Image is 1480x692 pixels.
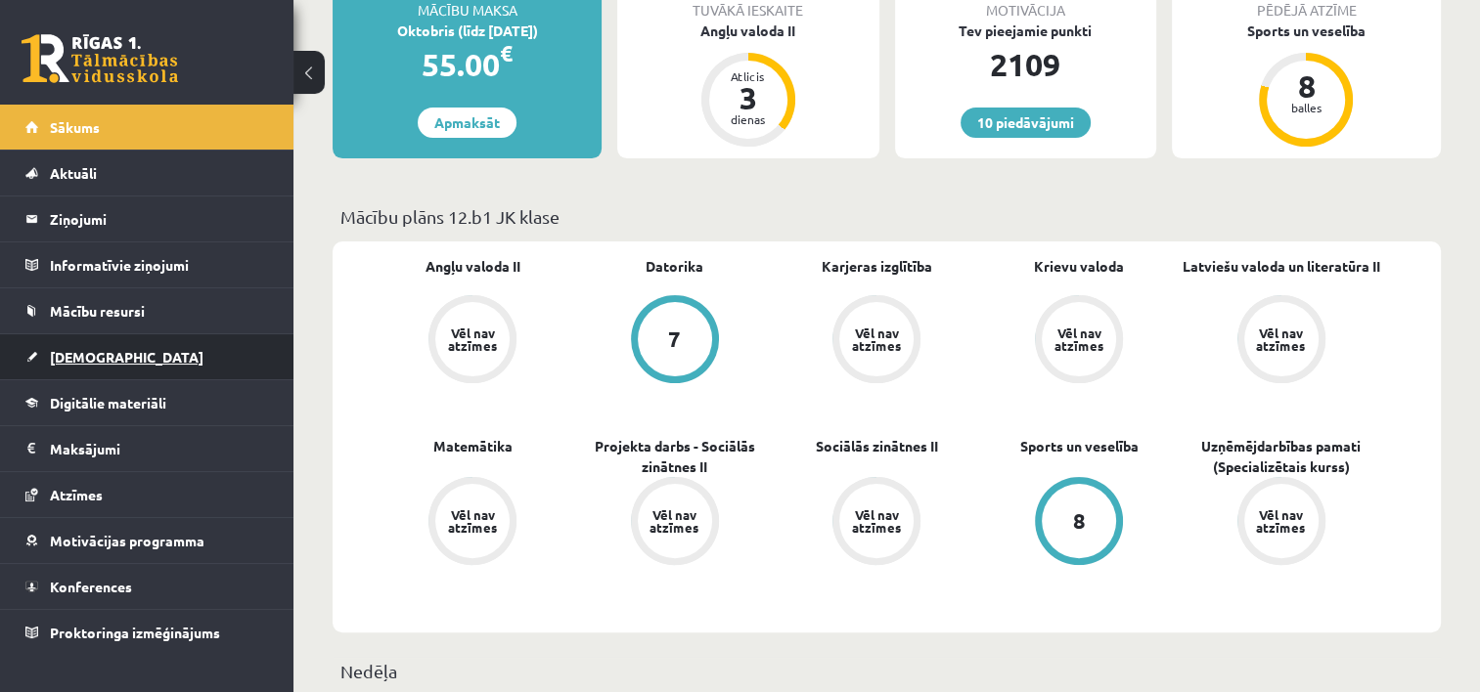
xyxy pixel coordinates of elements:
div: 3 [719,82,778,113]
legend: Maksājumi [50,426,269,471]
div: Sports un veselība [1172,21,1441,41]
a: Sociālās zinātnes II [816,436,938,456]
a: Angļu valoda II Atlicis 3 dienas [617,21,878,150]
a: Vēl nav atzīmes [372,295,574,387]
a: Vēl nav atzīmes [776,295,978,387]
div: dienas [719,113,778,125]
a: Digitālie materiāli [25,380,269,425]
a: Latviešu valoda un literatūra II [1183,256,1380,277]
a: Motivācijas programma [25,518,269,563]
a: 8 [978,477,1181,569]
a: Krievu valoda [1034,256,1124,277]
a: Sports un veselība [1020,436,1139,456]
div: Oktobris (līdz [DATE]) [333,21,602,41]
div: Angļu valoda II [617,21,878,41]
a: Atzīmes [25,472,269,517]
a: Maksājumi [25,426,269,471]
p: Mācību plāns 12.b1 JK klase [340,203,1433,230]
span: Mācību resursi [50,302,145,320]
a: Vēl nav atzīmes [978,295,1181,387]
div: Vēl nav atzīmes [1254,326,1309,352]
div: Vēl nav atzīmes [445,326,500,352]
a: Sākums [25,105,269,150]
span: Digitālie materiāli [50,394,166,411]
div: Atlicis [719,70,778,82]
a: Apmaksāt [418,108,516,138]
a: 10 piedāvājumi [961,108,1091,138]
a: [DEMOGRAPHIC_DATA] [25,334,269,379]
a: Vēl nav atzīmes [1180,295,1382,387]
a: Vēl nav atzīmes [372,477,574,569]
span: Proktoringa izmēģinājums [50,624,220,641]
span: Aktuāli [50,164,97,182]
div: 2109 [895,41,1156,88]
div: Vēl nav atzīmes [1052,326,1106,352]
a: Vēl nav atzīmes [574,477,777,569]
span: Sākums [50,118,100,136]
a: Rīgas 1. Tālmācības vidusskola [22,34,178,83]
div: Vēl nav atzīmes [648,508,702,534]
a: Projekta darbs - Sociālās zinātnes II [574,436,777,477]
div: 55.00 [333,41,602,88]
a: Konferences [25,564,269,609]
a: Mācību resursi [25,288,269,333]
div: 8 [1073,510,1086,532]
a: Karjeras izglītība [822,256,932,277]
a: Ziņojumi [25,196,269,241]
a: Sports un veselība 8 balles [1172,21,1441,150]
span: Atzīmes [50,486,103,503]
span: € [500,39,513,67]
div: Tev pieejamie punkti [895,21,1156,41]
div: 7 [668,328,681,350]
div: Vēl nav atzīmes [849,508,904,534]
a: 7 [574,295,777,387]
a: Datorika [646,256,703,277]
div: Vēl nav atzīmes [445,508,500,534]
legend: Ziņojumi [50,196,269,241]
a: Proktoringa izmēģinājums [25,610,269,655]
div: Vēl nav atzīmes [849,326,904,352]
div: balles [1277,102,1335,113]
a: Vēl nav atzīmes [776,477,978,569]
div: Vēl nav atzīmes [1254,508,1309,534]
legend: Informatīvie ziņojumi [50,242,269,287]
a: Vēl nav atzīmes [1180,477,1382,569]
a: Uzņēmējdarbības pamati (Specializētais kurss) [1180,436,1382,477]
a: Angļu valoda II [426,256,520,277]
p: Nedēļa [340,658,1433,684]
span: Motivācijas programma [50,532,204,549]
a: Matemātika [433,436,513,456]
a: Aktuāli [25,151,269,195]
a: Informatīvie ziņojumi [25,242,269,287]
span: Konferences [50,578,132,595]
div: 8 [1277,70,1335,102]
span: [DEMOGRAPHIC_DATA] [50,348,203,366]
